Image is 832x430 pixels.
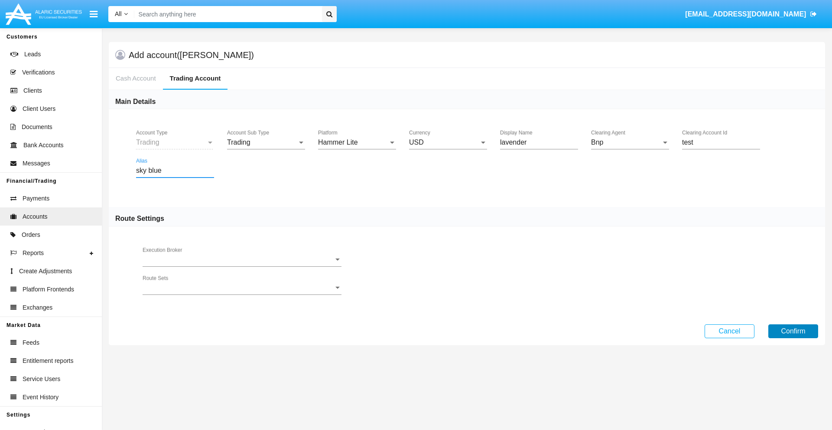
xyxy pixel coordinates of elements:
[115,10,122,17] span: All
[23,338,39,347] span: Feeds
[23,194,49,203] span: Payments
[23,86,42,95] span: Clients
[23,303,52,312] span: Exchanges
[4,1,83,27] img: Logo image
[23,104,55,113] span: Client Users
[591,139,603,146] span: Bnp
[19,267,72,276] span: Create Adjustments
[23,375,60,384] span: Service Users
[705,324,754,338] button: Cancel
[23,285,74,294] span: Platform Frontends
[115,97,156,107] h6: Main Details
[681,2,821,26] a: [EMAIL_ADDRESS][DOMAIN_NAME]
[115,214,164,223] h6: Route Settings
[768,324,818,338] button: Confirm
[108,10,134,19] a: All
[136,139,159,146] span: Trading
[23,159,50,168] span: Messages
[143,256,334,264] span: Execution Broker
[227,139,250,146] span: Trading
[134,6,319,22] input: Search
[23,212,48,221] span: Accounts
[23,393,58,402] span: Event History
[318,139,358,146] span: Hammer Lite
[685,10,806,18] span: [EMAIL_ADDRESS][DOMAIN_NAME]
[23,141,64,150] span: Bank Accounts
[409,139,424,146] span: USD
[143,284,334,292] span: Route Sets
[129,52,254,58] h5: Add account ([PERSON_NAME])
[24,50,41,59] span: Leads
[23,249,44,258] span: Reports
[23,356,74,365] span: Entitlement reports
[22,230,40,239] span: Orders
[22,123,52,132] span: Documents
[22,68,55,77] span: Verifications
